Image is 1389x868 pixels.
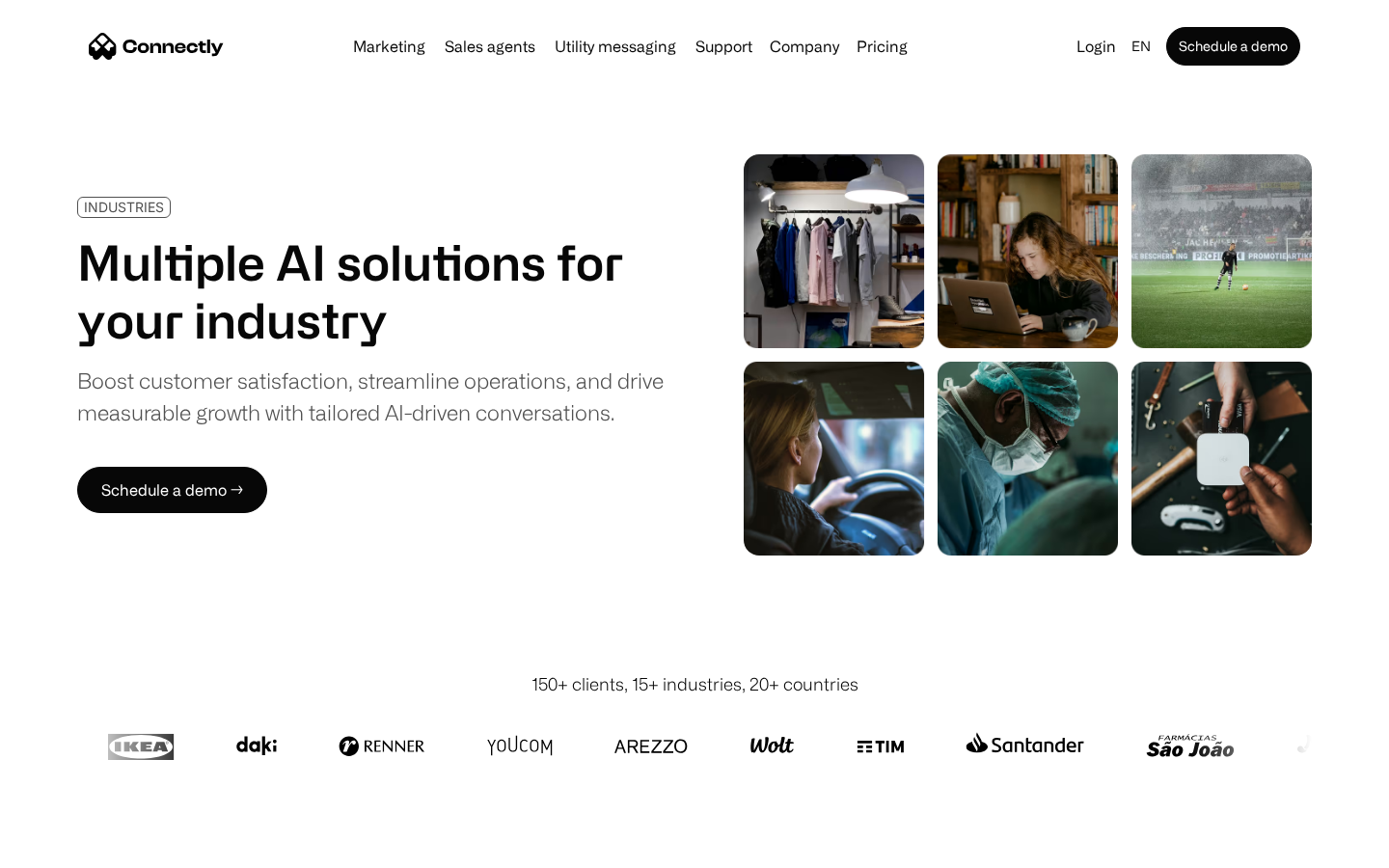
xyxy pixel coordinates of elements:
a: Login [1069,33,1124,60]
div: INDUSTRIES [84,200,164,214]
a: Sales agents [437,39,543,54]
a: Pricing [849,39,915,54]
a: Schedule a demo [1166,27,1300,66]
a: Marketing [345,39,433,54]
div: Company [770,33,839,60]
a: Support [688,39,760,54]
a: Utility messaging [547,39,684,54]
div: 150+ clients, 15+ industries, 20+ countries [531,671,858,697]
a: Schedule a demo → [77,467,267,513]
h1: Multiple AI solutions for your industry [77,233,664,349]
aside: Language selected: English [19,832,116,861]
div: en [1131,33,1151,60]
ul: Language list [39,834,116,861]
div: Boost customer satisfaction, streamline operations, and drive measurable growth with tailored AI-... [77,365,664,428]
